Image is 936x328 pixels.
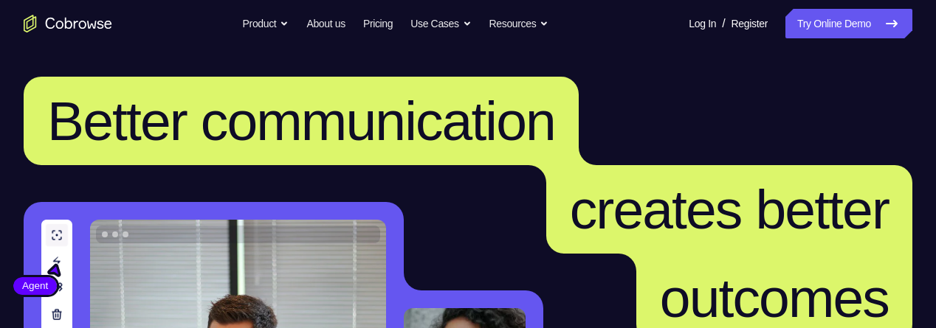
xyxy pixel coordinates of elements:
a: Register [732,9,768,38]
a: Go to the home page [24,15,112,32]
button: Product [243,9,289,38]
span: Better communication [47,90,555,152]
span: creates better [570,178,889,240]
a: About us [306,9,345,38]
button: Use Cases [410,9,471,38]
a: Pricing [363,9,393,38]
span: / [722,15,725,32]
a: Log In [689,9,716,38]
a: Try Online Demo [785,9,912,38]
button: Resources [489,9,549,38]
